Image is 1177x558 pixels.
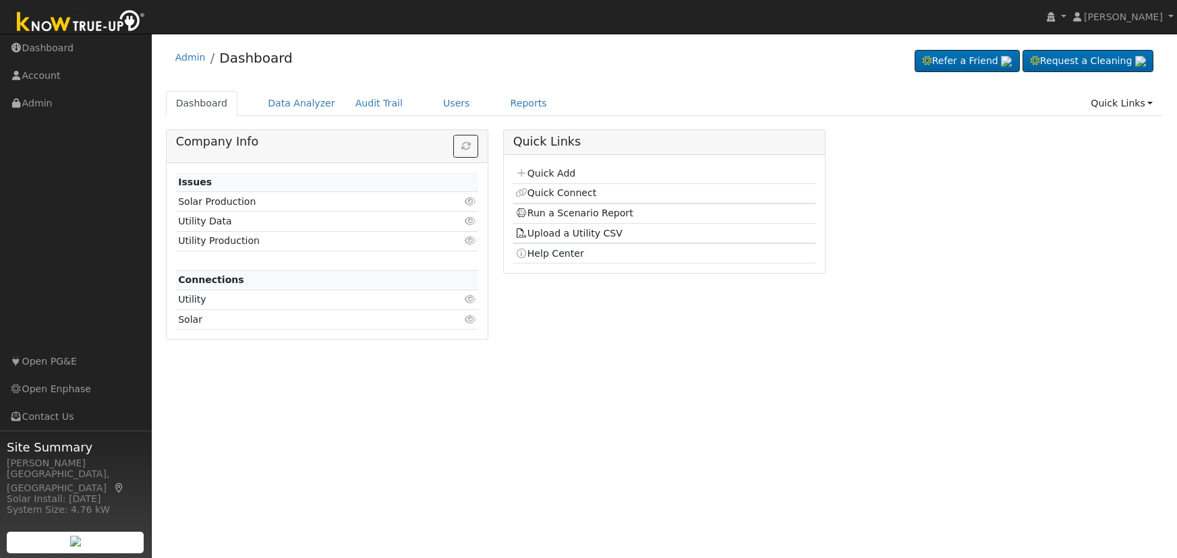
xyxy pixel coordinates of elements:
td: Solar Production [176,192,430,212]
i: Click to view [464,216,476,226]
a: Refer a Friend [915,50,1020,73]
div: System Size: 4.76 kW [7,503,144,517]
img: retrieve [70,536,81,547]
a: Dashboard [166,91,238,116]
a: Reports [500,91,557,116]
td: Utility [176,290,430,309]
span: Site Summary [7,438,144,456]
a: Data Analyzer [258,91,345,116]
td: Utility Data [176,212,430,231]
a: Map [113,483,125,493]
a: Quick Add [515,168,575,179]
a: Upload a Utility CSV [515,228,623,239]
img: Know True-Up [10,7,152,38]
img: retrieve [1135,56,1146,67]
a: Quick Connect [515,187,596,198]
h5: Quick Links [513,135,816,149]
i: Click to view [464,294,476,304]
img: retrieve [1001,56,1012,67]
a: Help Center [515,248,584,259]
strong: Connections [178,274,244,285]
span: [PERSON_NAME] [1084,11,1163,22]
a: Users [433,91,480,116]
a: Dashboard [219,50,293,66]
a: Quick Links [1081,91,1163,116]
td: Utility Production [176,231,430,251]
div: [GEOGRAPHIC_DATA], [GEOGRAPHIC_DATA] [7,467,144,495]
i: Click to view [464,236,476,245]
a: Run a Scenario Report [515,208,633,218]
i: Click to view [464,315,476,324]
a: Audit Trail [345,91,413,116]
td: Solar [176,310,430,330]
h5: Company Info [176,135,479,149]
a: Admin [175,52,206,63]
a: Request a Cleaning [1023,50,1153,73]
i: Click to view [464,197,476,206]
strong: Issues [178,177,212,187]
div: Solar Install: [DATE] [7,492,144,506]
div: [PERSON_NAME] [7,456,144,470]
